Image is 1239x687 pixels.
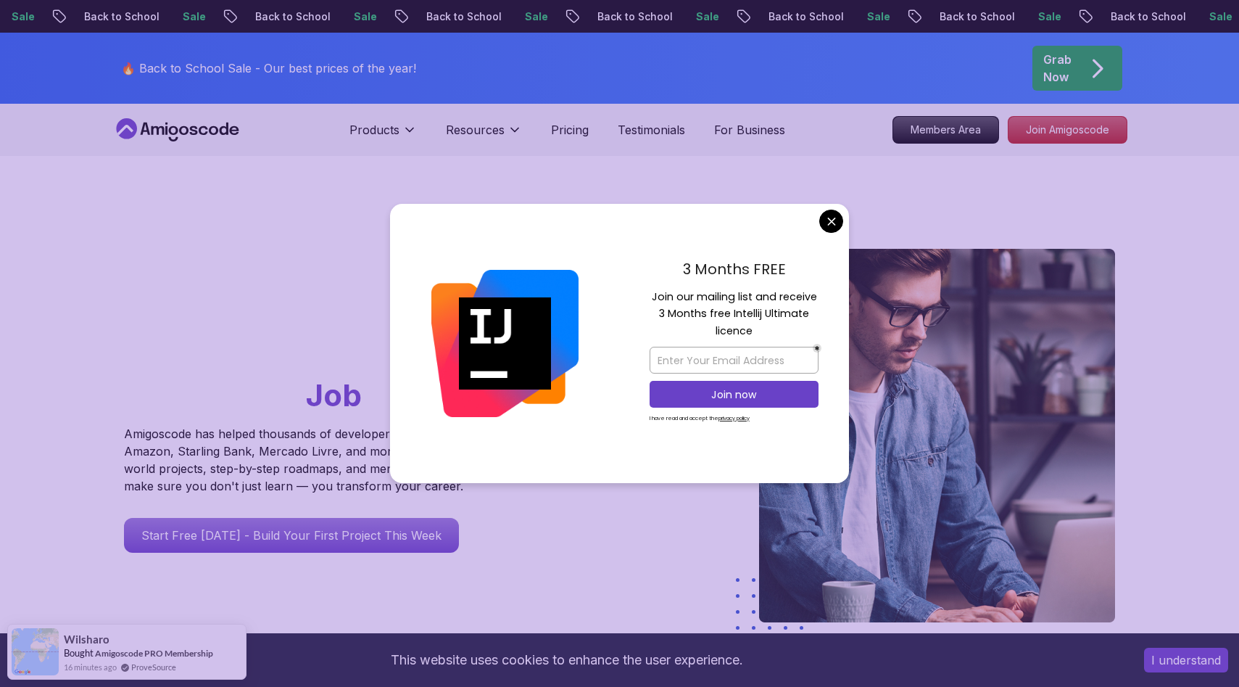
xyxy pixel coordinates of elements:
p: Join Amigoscode [1008,117,1127,143]
p: Back to School [737,9,835,24]
p: Amigoscode has helped thousands of developers land roles at Amazon, Starling Bank, Mercado Livre,... [124,425,472,495]
p: Products [349,121,399,139]
a: Members Area [892,116,999,144]
a: ProveSource [131,661,176,673]
span: Bought [64,647,94,659]
img: hero [759,249,1115,622]
p: Sale [1006,9,1053,24]
p: Back to School [908,9,1006,24]
h1: Go From Learning to Hired: Master Java, Spring Boot & Cloud Skills That Get You the [124,249,523,416]
p: Members Area [893,117,998,143]
p: Sale [664,9,710,24]
a: Testimonials [618,121,685,139]
div: This website uses cookies to enhance the user experience. [11,644,1122,676]
span: Job [306,377,362,414]
p: Sale [493,9,539,24]
p: 🔥 Back to School Sale - Our best prices of the year! [121,59,416,77]
span: Wilsharo [64,633,109,646]
p: Back to School [223,9,322,24]
p: Sale [835,9,882,24]
p: Back to School [394,9,493,24]
p: Grab Now [1043,51,1072,86]
button: Accept cookies [1144,648,1228,672]
a: For Business [714,121,785,139]
a: Pricing [551,121,589,139]
a: Join Amigoscode [1008,116,1127,144]
p: Back to School [52,9,151,24]
p: Sale [322,9,368,24]
p: Resources [446,121,505,139]
img: provesource social proof notification image [12,628,59,675]
p: Sale [151,9,197,24]
a: Amigoscode PRO Membership [95,647,213,659]
button: Products [349,121,417,150]
p: Back to School [565,9,664,24]
p: Sale [1177,9,1224,24]
a: Start Free [DATE] - Build Your First Project This Week [124,518,459,553]
p: Back to School [1079,9,1177,24]
span: 16 minutes ago [64,661,117,673]
button: Resources [446,121,522,150]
